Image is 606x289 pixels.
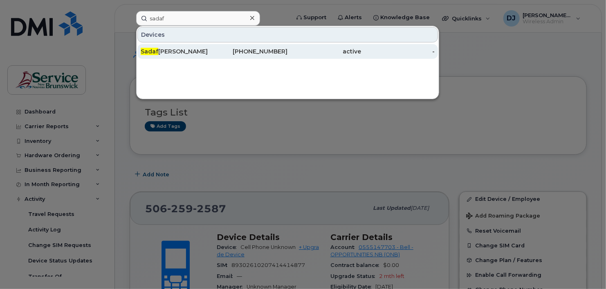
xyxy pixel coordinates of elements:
span: Sadaf [141,48,158,55]
div: Devices [137,27,438,42]
div: active [288,47,361,56]
div: [PHONE_NUMBER] [214,47,288,56]
div: - [361,47,435,56]
div: [PERSON_NAME] [141,47,214,56]
a: Sadaf[PERSON_NAME][PHONE_NUMBER]active- [137,44,438,59]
